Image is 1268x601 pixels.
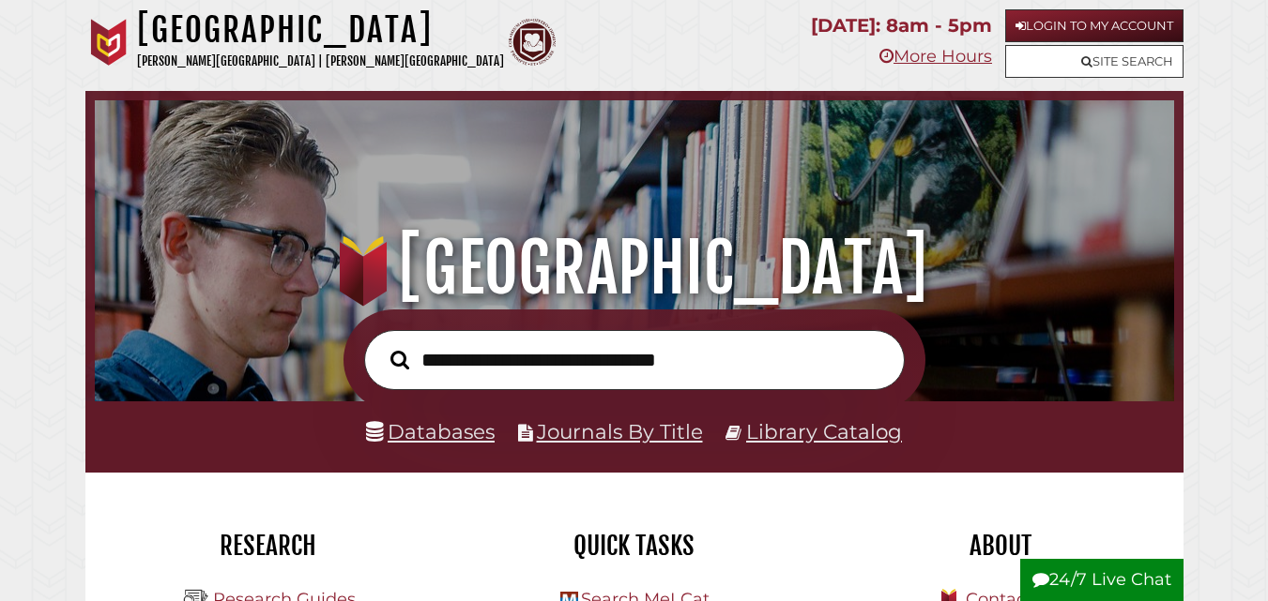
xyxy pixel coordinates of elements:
[1005,45,1184,78] a: Site Search
[99,530,437,562] h2: Research
[85,19,132,66] img: Calvin University
[381,345,419,374] button: Search
[466,530,803,562] h2: Quick Tasks
[114,227,1155,309] h1: [GEOGRAPHIC_DATA]
[137,9,504,51] h1: [GEOGRAPHIC_DATA]
[537,419,703,443] a: Journals By Title
[509,19,556,66] img: Calvin Theological Seminary
[879,46,992,67] a: More Hours
[137,51,504,72] p: [PERSON_NAME][GEOGRAPHIC_DATA] | [PERSON_NAME][GEOGRAPHIC_DATA]
[832,530,1169,562] h2: About
[390,350,409,370] i: Search
[746,419,902,443] a: Library Catalog
[1005,9,1184,42] a: Login to My Account
[366,419,495,443] a: Databases
[811,9,992,42] p: [DATE]: 8am - 5pm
